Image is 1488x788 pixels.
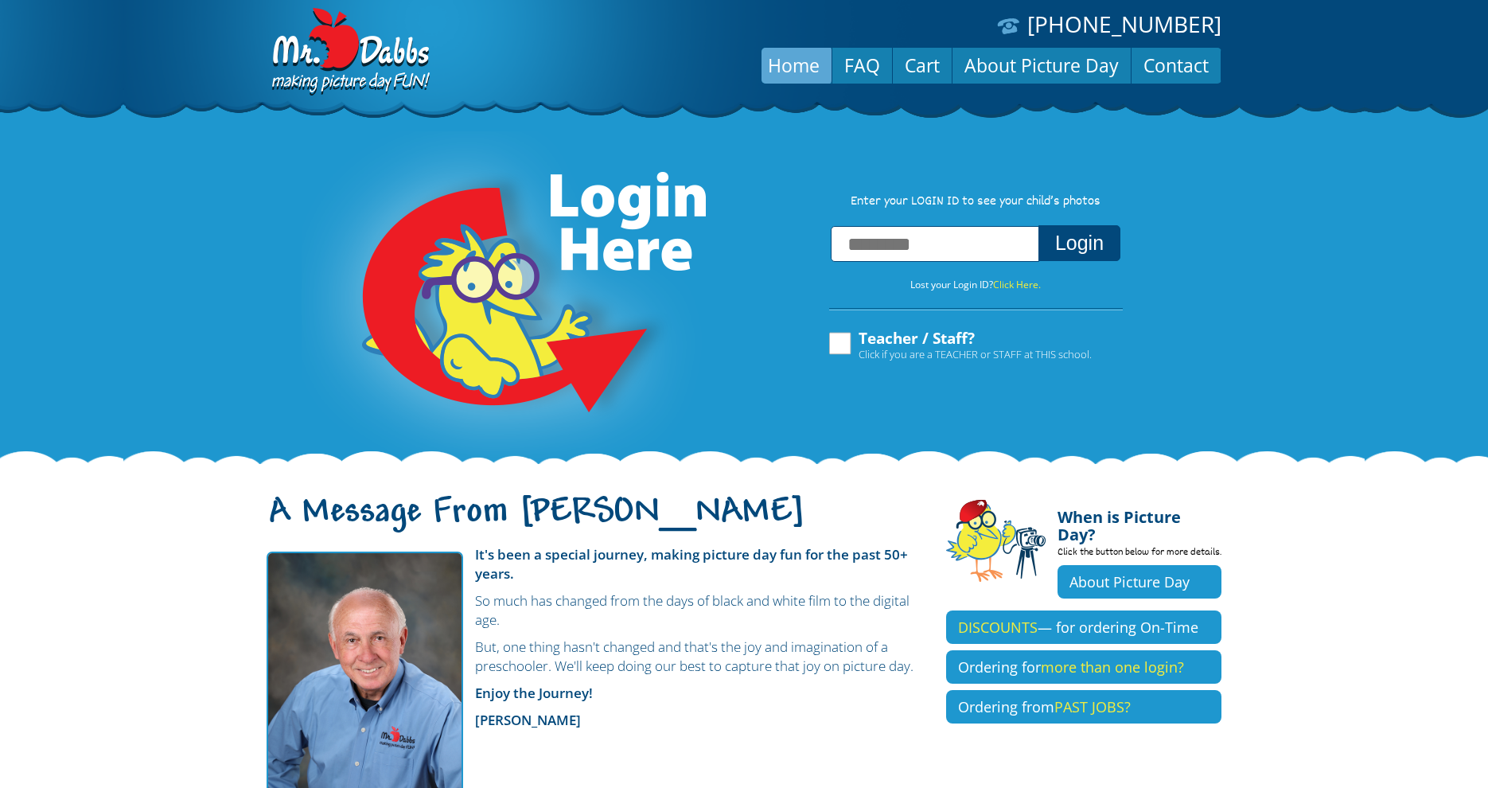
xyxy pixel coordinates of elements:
[812,193,1139,211] p: Enter your LOGIN ID to see your child’s photos
[267,591,922,630] p: So much has changed from the days of black and white film to the digital age.
[1058,499,1221,544] h4: When is Picture Day?
[475,684,593,702] strong: Enjoy the Journey!
[1058,544,1221,565] p: Click the button below for more details.
[267,8,432,97] img: Dabbs Company
[812,276,1139,294] p: Lost your Login ID?
[1041,657,1184,677] span: more than one login?
[952,46,1131,84] a: About Picture Day
[756,46,832,84] a: Home
[475,545,908,583] strong: It's been a special journey, making picture day fun for the past 50+ years.
[1038,225,1120,261] button: Login
[267,505,922,539] h1: A Message From [PERSON_NAME]
[475,711,581,729] strong: [PERSON_NAME]
[1027,9,1221,39] a: [PHONE_NUMBER]
[993,278,1041,291] a: Click Here.
[946,650,1221,684] a: Ordering formore than one login?
[859,346,1092,362] span: Click if you are a TEACHER or STAFF at THIS school.
[832,46,892,84] a: FAQ
[946,690,1221,724] a: Ordering fromPAST JOBS?
[946,611,1221,644] a: DISCOUNTS— for ordering On-Time
[267,638,922,676] p: But, one thing hasn't changed and that's the joy and imagination of a preschooler. We'll keep doi...
[893,46,952,84] a: Cart
[827,330,1092,361] label: Teacher / Staff?
[1058,565,1221,599] a: About Picture Day
[1054,697,1131,716] span: PAST JOBS?
[302,131,709,466] img: Login Here
[958,618,1038,637] span: DISCOUNTS
[1132,46,1221,84] a: Contact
